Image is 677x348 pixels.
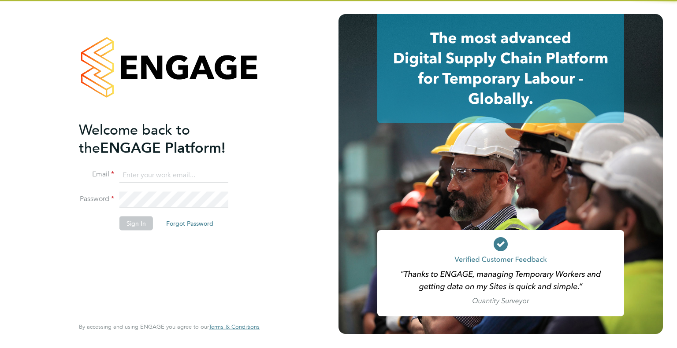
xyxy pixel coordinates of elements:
[159,216,220,231] button: Forgot Password
[209,323,260,330] span: Terms & Conditions
[79,194,114,204] label: Password
[119,167,228,183] input: Enter your work email...
[79,170,114,179] label: Email
[119,216,153,231] button: Sign In
[209,323,260,330] a: Terms & Conditions
[79,323,260,330] span: By accessing and using ENGAGE you agree to our
[79,121,190,156] span: Welcome back to the
[79,121,251,157] h2: ENGAGE Platform!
